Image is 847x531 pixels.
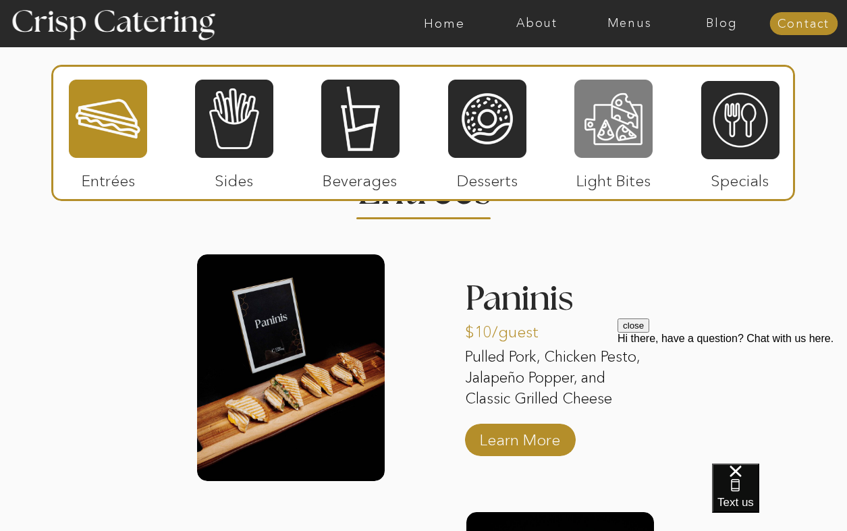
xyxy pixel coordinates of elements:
a: Blog [676,17,768,30]
a: Home [398,17,491,30]
p: Light Bites [569,158,659,197]
a: Menus [583,17,676,30]
a: Learn More [475,417,565,456]
p: Specials [695,158,785,197]
p: Desserts [443,158,532,197]
p: Entrées [63,158,153,197]
p: Beverages [315,158,405,197]
p: Pulled Pork, Chicken Pesto, Jalapeño Popper, and Classic Grilled Cheese [465,347,653,412]
a: Contact [769,18,838,31]
p: $10/guest [465,309,555,348]
a: About [491,17,583,30]
iframe: podium webchat widget prompt [618,318,847,480]
p: Sides [189,158,279,197]
iframe: podium webchat widget bubble [712,464,847,531]
h3: Paninis [465,281,653,325]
